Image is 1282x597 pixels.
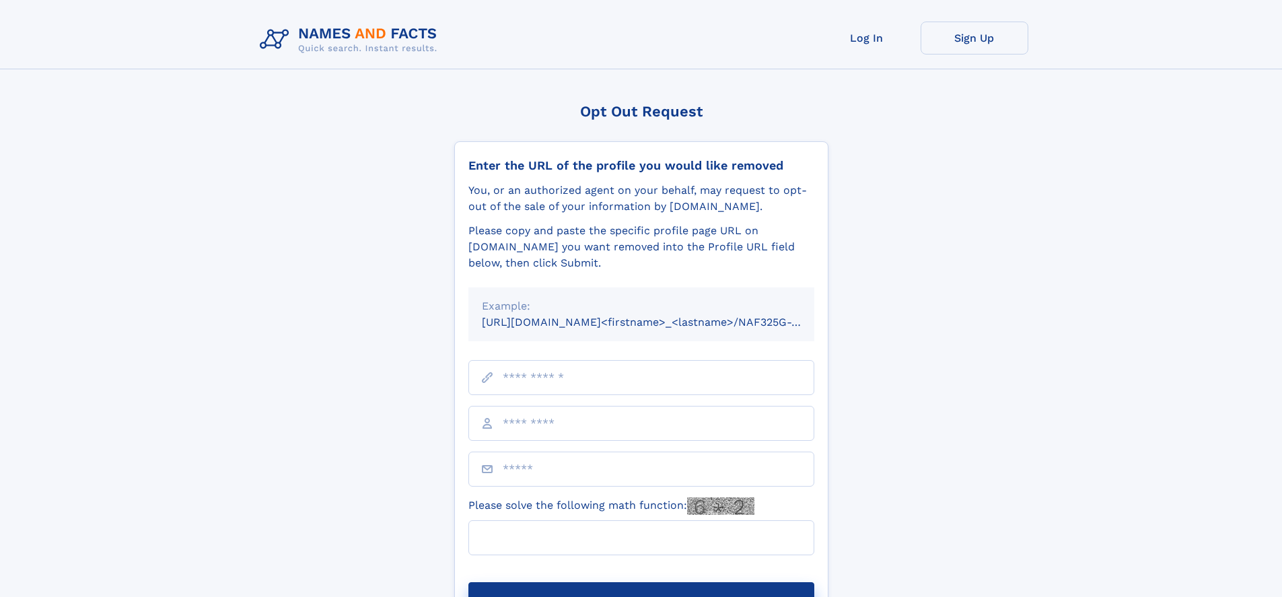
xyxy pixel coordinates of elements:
[813,22,921,55] a: Log In
[254,22,448,58] img: Logo Names and Facts
[468,497,754,515] label: Please solve the following math function:
[482,316,840,328] small: [URL][DOMAIN_NAME]<firstname>_<lastname>/NAF325G-xxxxxxxx
[468,182,814,215] div: You, or an authorized agent on your behalf, may request to opt-out of the sale of your informatio...
[454,103,828,120] div: Opt Out Request
[921,22,1028,55] a: Sign Up
[468,223,814,271] div: Please copy and paste the specific profile page URL on [DOMAIN_NAME] you want removed into the Pr...
[482,298,801,314] div: Example:
[468,158,814,173] div: Enter the URL of the profile you would like removed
